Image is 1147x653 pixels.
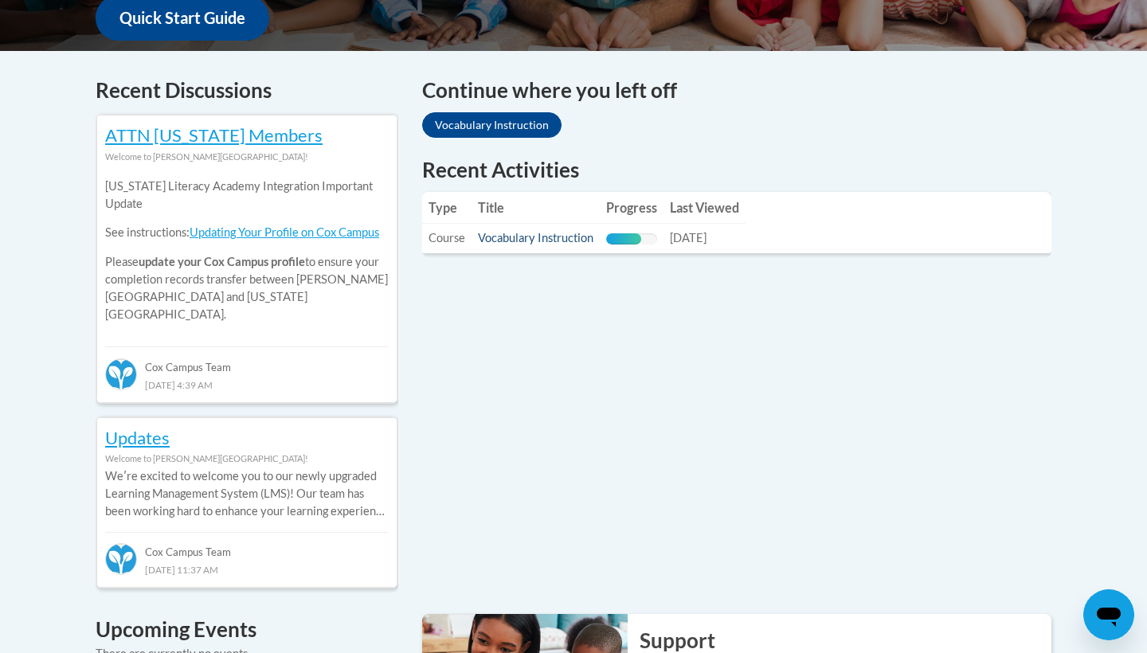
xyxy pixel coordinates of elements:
[96,75,398,106] h4: Recent Discussions
[105,532,389,561] div: Cox Campus Team
[105,124,323,146] a: ATTN [US_STATE] Members
[422,192,472,224] th: Type
[105,467,389,520] p: Weʹre excited to welcome you to our newly upgraded Learning Management System (LMS)! Our team has...
[96,614,398,645] h4: Upcoming Events
[139,255,305,268] b: update your Cox Campus profile
[670,231,707,244] span: [DATE]
[105,346,389,375] div: Cox Campus Team
[422,155,1051,184] h1: Recent Activities
[472,192,600,224] th: Title
[422,75,1051,106] h4: Continue where you left off
[429,231,465,244] span: Course
[105,427,170,448] a: Updates
[606,233,641,244] div: Progress, %
[105,450,389,467] div: Welcome to [PERSON_NAME][GEOGRAPHIC_DATA]!
[422,112,562,138] a: Vocabulary Instruction
[478,231,593,244] a: Vocabulary Instruction
[105,178,389,213] p: [US_STATE] Literacy Academy Integration Important Update
[664,192,746,224] th: Last Viewed
[600,192,664,224] th: Progress
[105,358,137,390] img: Cox Campus Team
[105,543,137,575] img: Cox Campus Team
[105,561,389,578] div: [DATE] 11:37 AM
[105,224,389,241] p: See instructions:
[1083,589,1134,640] iframe: Button to launch messaging window
[190,225,379,239] a: Updating Your Profile on Cox Campus
[105,148,389,166] div: Welcome to [PERSON_NAME][GEOGRAPHIC_DATA]!
[105,376,389,393] div: [DATE] 4:39 AM
[105,166,389,335] div: Please to ensure your completion records transfer between [PERSON_NAME][GEOGRAPHIC_DATA] and [US_...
